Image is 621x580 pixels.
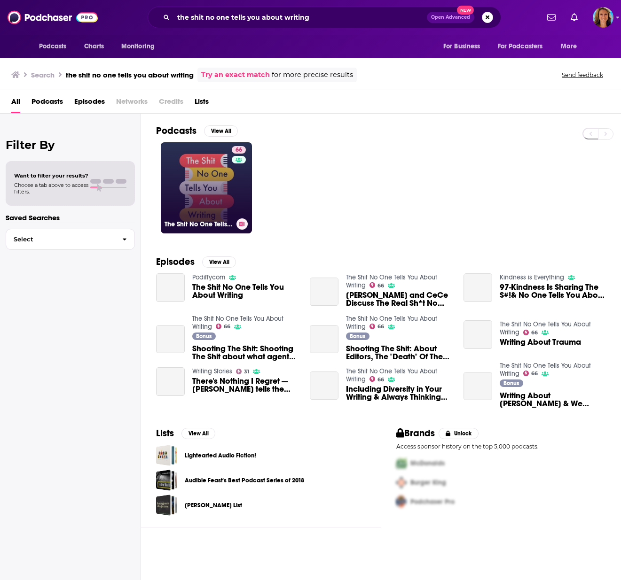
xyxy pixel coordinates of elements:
span: 66 [531,331,538,335]
a: Shooting The Shit: Shooting The Shit about what agents really think about writer’s conferences, h... [192,345,299,361]
span: 66 [236,146,242,155]
a: Lightearted Audio Fiction! [156,445,177,466]
a: Writing About Trauma [464,320,492,349]
span: Select [6,236,115,242]
a: ListsView All [156,427,215,439]
span: Burger King [410,479,446,487]
span: Podcasts [39,40,67,53]
span: Writing About [PERSON_NAME] & We Answer Your Questions & We Give You Comp Titles [500,392,606,408]
button: Unlock [439,428,479,439]
h2: Brands [396,427,435,439]
a: 66 [232,146,246,154]
a: The Shit No One Tells You About Writing [156,273,185,302]
span: Bonus [196,333,212,339]
span: 66 [224,325,230,329]
span: for more precise results [272,70,353,80]
span: Audible Feast's Best Podcast Series of 2018 [156,470,177,491]
button: View All [204,125,238,137]
h3: The Shit No One Tells You About Writing [165,220,233,228]
span: For Podcasters [498,40,543,53]
a: The Shit No One Tells You About Writing [192,283,299,299]
button: Show profile menu [593,7,613,28]
img: Second Pro Logo [393,473,410,492]
a: Show notifications dropdown [543,9,559,25]
button: open menu [554,38,589,55]
a: Podcasts [31,94,63,113]
span: More [561,40,577,53]
button: View All [202,256,236,268]
button: Select [6,229,135,250]
div: Search podcasts, credits, & more... [148,7,501,28]
img: Third Pro Logo [393,492,410,511]
h3: Search [31,70,55,79]
a: 66 [369,324,385,329]
a: Podiffycom [192,273,225,281]
span: New [457,6,474,15]
a: 66 [369,282,385,288]
a: Shooting The Shit: About Editors, The "Death" Of The Novel & Authors With The "It" Factor [346,345,452,361]
a: Podchaser - Follow, Share and Rate Podcasts [8,8,98,26]
a: 66 [523,330,538,335]
span: Monitoring [121,40,155,53]
span: [PERSON_NAME] and CeCe Discuss The Real Sh*t No One Tells You About Writing [346,291,452,307]
a: There's Nothing I Regret — Estelle Erasmus tells the story of Writing That Gets Noticed [156,367,185,396]
a: The Shit No One Tells You About Writing [500,362,591,378]
button: open menu [437,38,492,55]
button: View All [181,428,215,439]
a: 66 [216,324,231,329]
span: Including Diversity in Your Writing & Always Thinking About Your Reader [346,385,452,401]
a: The Shit No One Tells You About Writing [346,315,437,331]
span: 66 [377,284,384,288]
span: Bonus [350,333,365,339]
span: Bonus [503,380,519,386]
span: 66 [377,378,384,382]
span: Podchaser Pro [410,498,455,506]
a: Shooting The Shit: About Editors, The "Death" Of The Novel & Authors With The "It" Factor [310,325,338,354]
button: open menu [32,38,79,55]
a: Bianca and CeCe Discuss The Real Sh*t No One Tells You About Writing [310,278,338,306]
a: Writing About Grief & We Answer Your Questions & We Give You Comp Titles [500,392,606,408]
a: Charts [78,38,110,55]
a: Show notifications dropdown [567,9,582,25]
a: 66The Shit No One Tells You About Writing [161,142,252,233]
img: First Pro Logo [393,454,410,473]
a: Bianca and CeCe Discuss The Real Sh*t No One Tells You About Writing [346,291,452,307]
a: The Shit No One Tells You About Writing [500,320,591,336]
span: Episodes [74,94,105,113]
h2: Podcasts [156,125,197,137]
a: 66 [369,376,385,382]
span: Open Advanced [431,15,470,20]
span: Choose a tab above to access filters. [14,182,88,195]
a: All [11,94,20,113]
a: Marcus Lohrmann_Religion_Total List [156,495,177,516]
img: User Profile [593,7,613,28]
a: The Shit No One Tells You About Writing [346,367,437,383]
span: Credits [159,94,183,113]
a: PodcastsView All [156,125,238,137]
a: Lightearted Audio Fiction! [185,450,256,461]
span: 31 [244,370,249,374]
span: 66 [377,325,384,329]
a: Including Diversity in Your Writing & Always Thinking About Your Reader [310,371,338,400]
h2: Filter By [6,138,135,152]
span: There's Nothing I Regret — [PERSON_NAME] tells the story of Writing That Gets Noticed [192,377,299,393]
span: Charts [84,40,104,53]
a: Lists [195,94,209,113]
a: 97-Kindness Is Sharing The S#!& No One Tells You About Writing [500,283,606,299]
button: open menu [492,38,557,55]
input: Search podcasts, credits, & more... [173,10,427,25]
h2: Lists [156,427,174,439]
a: EpisodesView All [156,256,236,268]
a: Try an exact match [201,70,270,80]
a: Writing About Trauma [500,338,581,346]
span: Networks [116,94,148,113]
